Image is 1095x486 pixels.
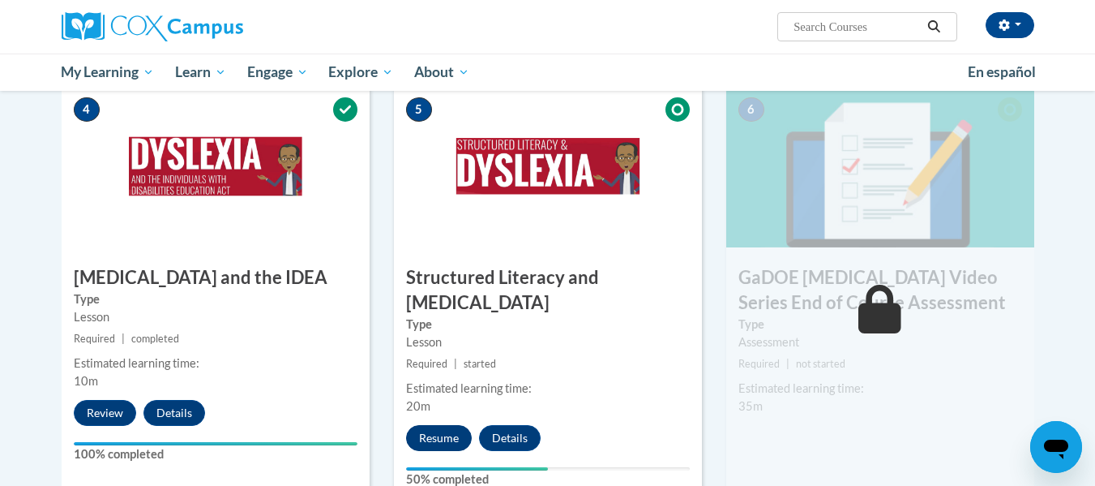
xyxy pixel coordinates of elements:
span: Required [406,358,447,370]
a: Learn [165,54,237,91]
img: Course Image [726,85,1034,247]
span: Required [738,358,780,370]
label: Type [406,316,690,333]
span: 20m [406,399,430,413]
span: completed [131,333,179,345]
div: Your progress [406,467,548,471]
button: Details [479,425,541,451]
span: Explore [328,62,393,82]
button: Account Settings [986,12,1034,38]
span: Engage [247,62,308,82]
span: 10m [74,374,98,388]
div: Assessment [738,333,1022,351]
span: 6 [738,97,764,122]
span: About [414,62,469,82]
span: | [786,358,789,370]
span: | [454,358,457,370]
h3: Structured Literacy and [MEDICAL_DATA] [394,265,702,316]
span: 35m [738,399,763,413]
img: Course Image [394,85,702,247]
button: Search [922,17,946,37]
div: Your progress [74,442,357,445]
label: Type [738,316,1022,333]
span: | [122,333,125,345]
a: My Learning [51,54,165,91]
div: Main menu [37,54,1059,91]
span: Learn [175,62,226,82]
label: 100% completed [74,445,357,463]
span: Required [74,333,115,345]
span: En español [968,63,1036,80]
label: Type [74,290,357,308]
a: About [404,54,480,91]
iframe: Button to launch messaging window [1030,421,1082,473]
div: Lesson [406,333,690,351]
img: Cox Campus [62,12,243,41]
span: not started [796,358,845,370]
div: Estimated learning time: [406,380,690,398]
h3: [MEDICAL_DATA] and the IDEA [62,265,370,290]
span: 4 [74,97,100,122]
a: Engage [237,54,319,91]
h3: GaDOE [MEDICAL_DATA] Video Series End of Course Assessment [726,265,1034,316]
span: started [464,358,496,370]
a: En español [957,55,1046,89]
button: Resume [406,425,472,451]
div: Estimated learning time: [738,380,1022,398]
a: Explore [318,54,404,91]
div: Estimated learning time: [74,355,357,372]
img: Course Image [62,85,370,247]
span: 5 [406,97,432,122]
button: Details [143,400,205,426]
a: Cox Campus [62,12,370,41]
input: Search Courses [792,17,922,37]
div: Lesson [74,308,357,326]
button: Review [74,400,136,426]
span: My Learning [61,62,154,82]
